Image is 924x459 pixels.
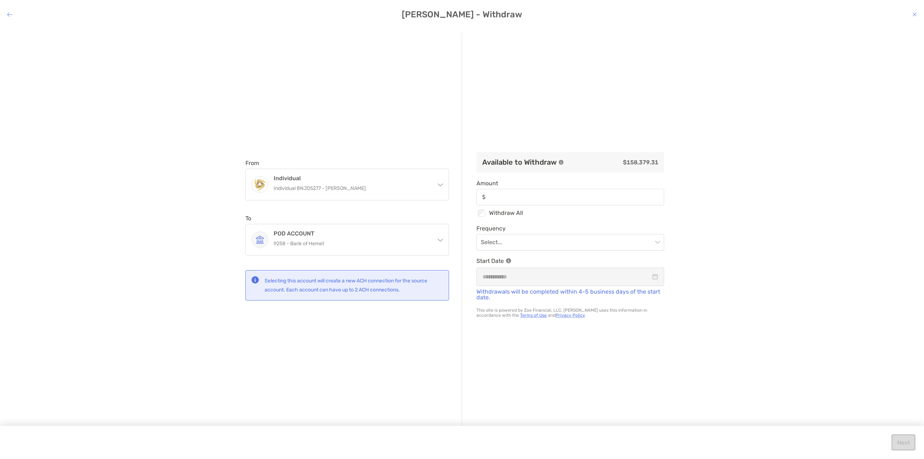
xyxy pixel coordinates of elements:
img: Information Icon [506,258,511,263]
span: Amount [476,180,664,187]
a: Terms of Use [520,313,547,318]
h3: Available to Withdraw [482,158,557,166]
img: Individual [252,177,268,192]
div: Withdraw All [476,208,664,218]
a: Privacy Policy [555,313,585,318]
span: Frequency [476,225,664,232]
p: Start Date [476,256,664,265]
label: To [245,215,251,222]
p: Individual 8NJ05277 - [PERSON_NAME] [274,184,430,193]
p: This site is powered by Zoe Financial, LLC. [PERSON_NAME] uses this information in accordance wit... [476,308,664,318]
p: Selecting this account will create a new ACH connection for the source account. Each account can ... [265,276,443,294]
img: input icon [482,194,485,200]
img: POD ACCOUNT [252,232,268,248]
img: status icon [252,276,259,283]
p: 9258 - Bank of Hemet [274,239,430,248]
input: Amountinput icon [488,194,664,200]
h4: Individual [274,175,430,182]
p: Withdrawals will be completed within 4-5 business days of the start date. [476,289,664,300]
label: From [245,160,259,166]
h4: POD ACCOUNT [274,230,430,237]
p: $158,379.31 [570,158,658,167]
